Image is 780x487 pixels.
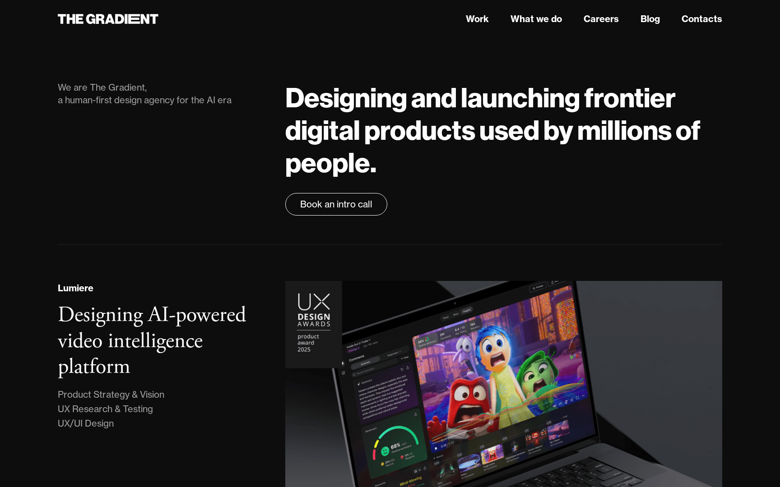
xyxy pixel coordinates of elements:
div: Lumiere [58,281,93,295]
a: Book an intro call [285,193,387,216]
div: We are The Gradient, a human-first design agency for the AI era [58,81,267,106]
a: What we do [511,12,562,26]
h3: Designing AI-powered video intelligence platform [58,301,246,381]
div: Product Strategy & Vision UX Research & Testing UX/UI Design [58,387,164,431]
a: Contacts [682,12,722,26]
a: Work [466,12,489,26]
h1: Designing and launching frontier digital products used by millions of people. [285,81,722,179]
a: Blog [641,12,660,26]
a: Careers [584,12,619,26]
